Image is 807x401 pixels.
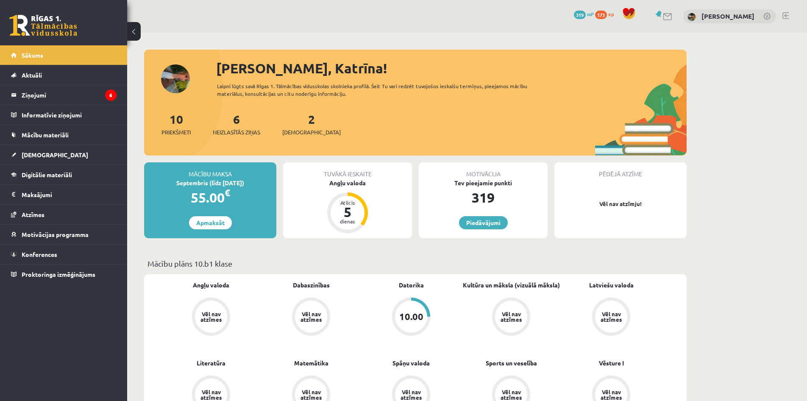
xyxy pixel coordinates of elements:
[282,111,341,136] a: 2[DEMOGRAPHIC_DATA]
[11,65,117,85] a: Aktuāli
[144,178,276,187] div: Septembris (līdz [DATE])
[419,178,548,187] div: Tev pieejamie punkti
[161,298,261,337] a: Vēl nav atzīmes
[22,185,117,204] legend: Maksājumi
[197,359,225,368] a: Literatūra
[335,219,360,224] div: dienas
[213,111,260,136] a: 6Neizlasītās ziņas
[299,389,323,400] div: Vēl nav atzīmes
[399,389,423,400] div: Vēl nav atzīmes
[399,312,423,321] div: 10.00
[574,11,586,19] span: 319
[299,311,323,322] div: Vēl nav atzīmes
[599,359,624,368] a: Vēsture I
[11,45,117,65] a: Sākums
[22,171,72,178] span: Digitālie materiāli
[199,311,223,322] div: Vēl nav atzīmes
[22,131,69,139] span: Mācību materiāli
[419,187,548,208] div: 319
[11,205,117,224] a: Atzīmes
[22,151,88,159] span: [DEMOGRAPHIC_DATA]
[213,128,260,136] span: Neizlasītās ziņas
[11,185,117,204] a: Maksājumi
[463,281,560,290] a: Kultūra un māksla (vizuālā māksla)
[461,298,561,337] a: Vēl nav atzīmes
[193,281,229,290] a: Angļu valoda
[225,187,230,199] span: €
[335,205,360,219] div: 5
[22,105,117,125] legend: Informatīvie ziņojumi
[587,11,594,17] span: mP
[22,231,89,238] span: Motivācijas programma
[589,281,634,290] a: Latviešu valoda
[419,162,548,178] div: Motivācija
[283,162,412,178] div: Tuvākā ieskaite
[11,225,117,244] a: Motivācijas programma
[608,11,614,17] span: xp
[199,389,223,400] div: Vēl nav atzīmes
[282,128,341,136] span: [DEMOGRAPHIC_DATA]
[261,298,361,337] a: Vēl nav atzīmes
[599,389,623,400] div: Vēl nav atzīmes
[701,12,754,20] a: [PERSON_NAME]
[216,58,687,78] div: [PERSON_NAME], Katrīna!
[283,178,412,234] a: Angļu valoda Atlicis 5 dienas
[11,265,117,284] a: Proktoringa izmēģinājums
[499,311,523,322] div: Vēl nav atzīmes
[561,298,661,337] a: Vēl nav atzīmes
[574,11,594,17] a: 319 mP
[486,359,537,368] a: Sports un veselība
[294,359,328,368] a: Matemātika
[144,162,276,178] div: Mācību maksa
[399,281,424,290] a: Datorika
[144,187,276,208] div: 55.00
[105,89,117,101] i: 6
[11,245,117,264] a: Konferences
[11,125,117,145] a: Mācību materiāli
[392,359,430,368] a: Spāņu valoda
[293,281,330,290] a: Dabaszinības
[22,270,95,278] span: Proktoringa izmēģinājums
[217,82,543,97] div: Laipni lūgts savā Rīgas 1. Tālmācības vidusskolas skolnieka profilā. Šeit Tu vari redzēt tuvojošo...
[335,200,360,205] div: Atlicis
[11,105,117,125] a: Informatīvie ziņojumi
[22,71,42,79] span: Aktuāli
[283,178,412,187] div: Angļu valoda
[361,298,461,337] a: 10.00
[189,216,232,229] a: Apmaksāt
[22,211,45,218] span: Atzīmes
[459,216,508,229] a: Piedāvājumi
[554,162,687,178] div: Pēdējā atzīme
[595,11,607,19] span: 173
[22,85,117,105] legend: Ziņojumi
[9,15,77,36] a: Rīgas 1. Tālmācības vidusskola
[559,200,682,208] p: Vēl nav atzīmju!
[595,11,618,17] a: 173 xp
[599,311,623,322] div: Vēl nav atzīmes
[22,51,43,59] span: Sākums
[11,85,117,105] a: Ziņojumi6
[22,251,57,258] span: Konferences
[161,111,191,136] a: 10Priekšmeti
[11,165,117,184] a: Digitālie materiāli
[11,145,117,164] a: [DEMOGRAPHIC_DATA]
[499,389,523,400] div: Vēl nav atzīmes
[147,258,683,269] p: Mācību plāns 10.b1 klase
[161,128,191,136] span: Priekšmeti
[687,13,696,21] img: Katrīna Grieziņa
